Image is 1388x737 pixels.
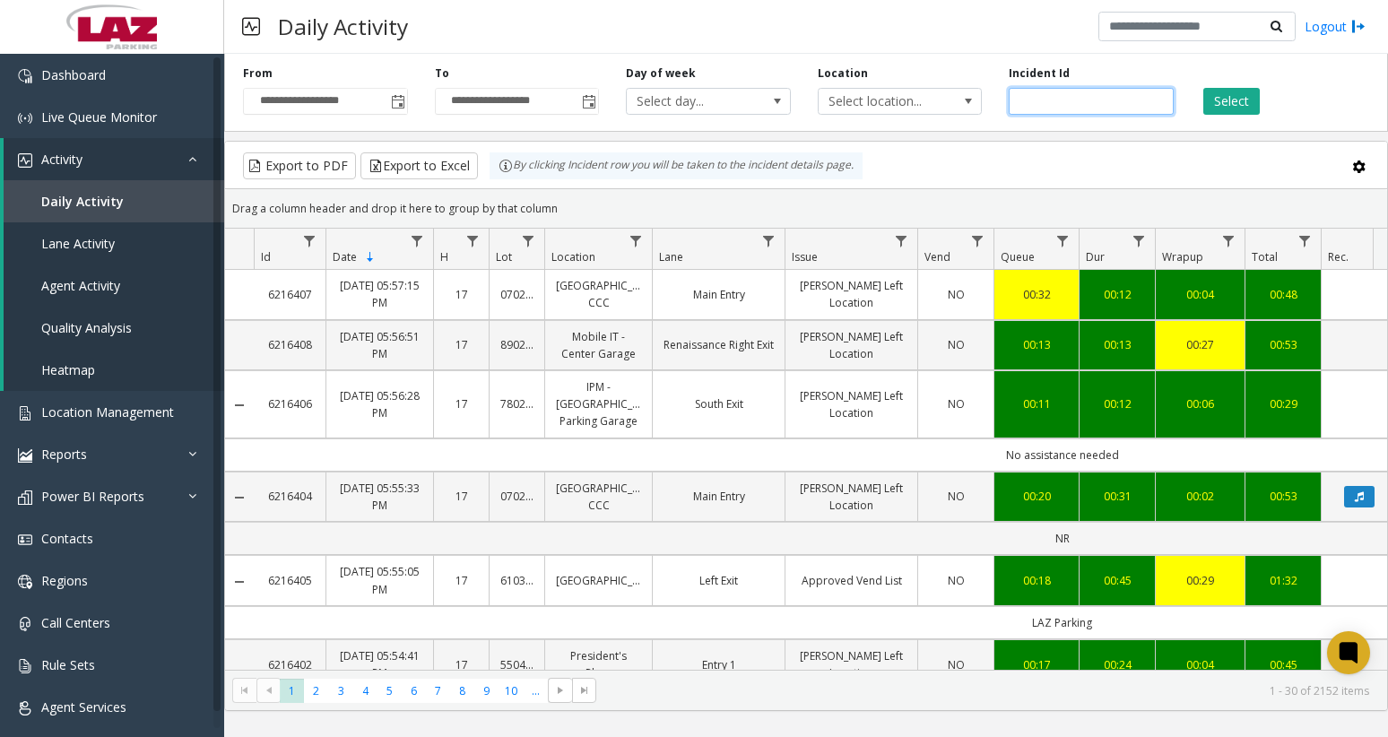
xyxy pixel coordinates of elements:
[1086,249,1105,264] span: Dur
[1005,336,1068,353] a: 00:13
[265,395,315,412] a: 6216406
[664,286,774,303] a: Main Entry
[18,69,32,83] img: 'icon'
[1305,17,1366,36] a: Logout
[337,387,422,421] a: [DATE] 05:56:28 PM
[572,678,596,703] span: Go to the last page
[337,277,422,311] a: [DATE] 05:57:15 PM
[1090,488,1144,505] div: 00:31
[333,249,357,264] span: Date
[1256,286,1310,303] a: 00:48
[445,336,478,353] a: 17
[556,572,641,589] a: [GEOGRAPHIC_DATA]
[41,446,87,463] span: Reports
[41,66,106,83] span: Dashboard
[924,249,950,264] span: Vend
[41,193,124,210] span: Daily Activity
[556,378,641,430] a: IPM - [GEOGRAPHIC_DATA] Parking Garage
[796,480,907,514] a: [PERSON_NAME] Left Location
[41,151,82,168] span: Activity
[624,229,648,253] a: Location Filter Menu
[664,488,774,505] a: Main Entry
[948,489,965,504] span: NO
[41,235,115,252] span: Lane Activity
[500,572,534,589] a: 610316
[242,4,260,48] img: pageIcon
[948,657,965,672] span: NO
[41,614,110,631] span: Call Centers
[499,159,513,173] img: infoIcon.svg
[556,647,641,681] a: President's Place
[41,530,93,547] span: Contacts
[1203,88,1260,115] button: Select
[1005,286,1068,303] a: 00:32
[948,337,965,352] span: NO
[18,490,32,505] img: 'icon'
[1005,488,1068,505] a: 00:20
[948,287,965,302] span: NO
[548,678,572,703] span: Go to the next page
[551,249,595,264] span: Location
[490,152,863,179] div: By clicking Incident row you will be taken to the incident details page.
[1051,229,1075,253] a: Queue Filter Menu
[1167,286,1234,303] a: 00:04
[1328,249,1349,264] span: Rec.
[929,656,983,673] a: NO
[225,193,1387,224] div: Drag a column header and drop it here to group by that column
[966,229,990,253] a: Vend Filter Menu
[500,336,534,353] a: 890201
[18,701,32,715] img: 'icon'
[1090,572,1144,589] a: 00:45
[445,488,478,505] a: 17
[41,698,126,715] span: Agent Services
[1256,395,1310,412] a: 00:29
[18,406,32,421] img: 'icon'
[1167,336,1234,353] a: 00:27
[1090,336,1144,353] a: 00:13
[1256,488,1310,505] a: 00:53
[265,656,315,673] a: 6216402
[1090,656,1144,673] div: 00:24
[948,396,965,412] span: NO
[1167,488,1234,505] a: 00:02
[18,659,32,673] img: 'icon'
[1256,336,1310,353] div: 00:53
[337,563,422,597] a: [DATE] 05:55:05 PM
[18,533,32,547] img: 'icon'
[265,336,315,353] a: 6216408
[243,152,356,179] button: Export to PDF
[41,403,174,421] span: Location Management
[363,250,377,264] span: Sortable
[500,286,534,303] a: 070280
[757,229,781,253] a: Lane Filter Menu
[1090,395,1144,412] a: 00:12
[265,488,315,505] a: 6216404
[1256,572,1310,589] div: 01:32
[1167,656,1234,673] div: 00:04
[929,286,983,303] a: NO
[265,286,315,303] a: 6216407
[445,572,478,589] a: 17
[1167,395,1234,412] div: 00:06
[796,387,907,421] a: [PERSON_NAME] Left Location
[499,679,524,703] span: Page 10
[1162,249,1203,264] span: Wrapup
[796,647,907,681] a: [PERSON_NAME] Left Location
[948,573,965,588] span: NO
[500,488,534,505] a: 070280
[269,4,417,48] h3: Daily Activity
[1005,656,1068,673] a: 00:17
[445,286,478,303] a: 17
[516,229,541,253] a: Lot Filter Menu
[929,488,983,505] a: NO
[387,89,407,114] span: Toggle popup
[664,395,774,412] a: South Exit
